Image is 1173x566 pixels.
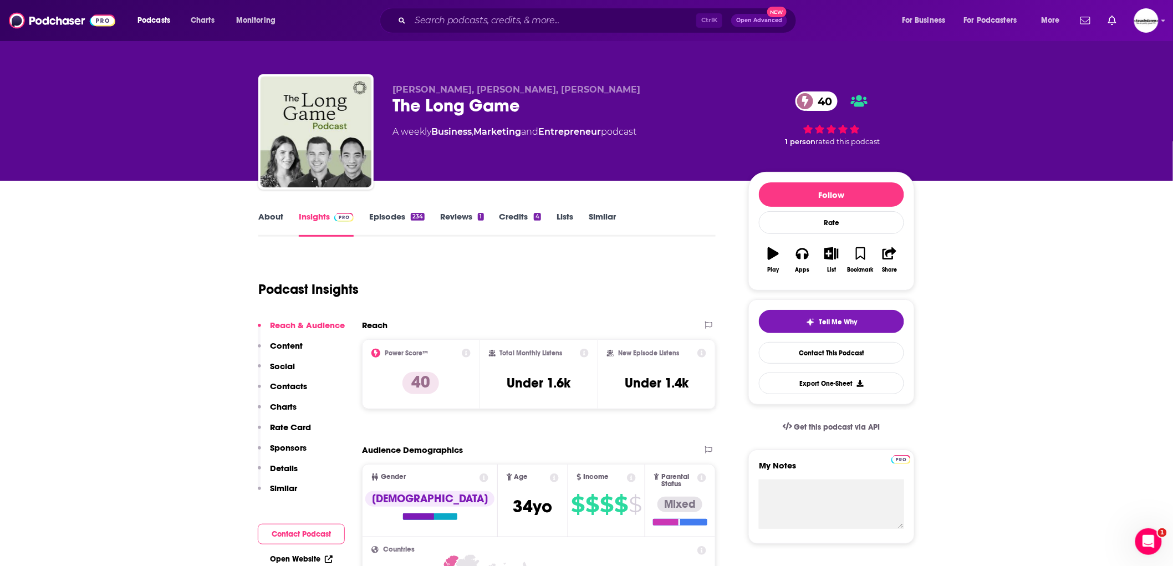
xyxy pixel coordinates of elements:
button: Follow [759,182,904,207]
span: Ctrl K [696,13,722,28]
button: Details [258,463,298,483]
span: For Business [902,13,946,28]
span: Monitoring [236,13,276,28]
a: Pro website [891,453,911,464]
div: Search podcasts, credits, & more... [390,8,807,33]
iframe: Intercom live chat [1135,528,1162,555]
span: Charts [191,13,215,28]
span: $ [585,496,599,513]
button: Share [875,240,904,280]
a: Show notifications dropdown [1076,11,1095,30]
button: open menu [228,12,290,29]
div: 40 1 personrated this podcast [748,84,915,153]
label: My Notes [759,460,904,480]
a: Reviews1 [440,211,483,237]
span: Open Advanced [736,18,782,23]
p: 40 [402,372,439,394]
div: [DEMOGRAPHIC_DATA] [365,491,494,507]
a: Credits4 [499,211,541,237]
img: Podchaser Pro [334,213,354,222]
button: Export One-Sheet [759,373,904,394]
h1: Podcast Insights [258,281,359,298]
a: Charts [183,12,221,29]
p: Reach & Audience [270,320,345,330]
div: Share [882,267,897,273]
div: 4 [534,213,541,221]
input: Search podcasts, credits, & more... [410,12,696,29]
a: 40 [795,91,838,111]
a: The Long Game [261,77,371,187]
span: 40 [807,91,838,111]
a: Business [431,126,472,137]
p: Similar [270,483,297,493]
a: Marketing [473,126,521,137]
a: Episodes234 [369,211,425,237]
div: List [827,267,836,273]
div: A weekly podcast [392,125,636,139]
button: Play [759,240,788,280]
img: User Profile [1134,8,1159,33]
button: tell me why sparkleTell Me Why [759,310,904,333]
span: , [472,126,473,137]
span: $ [571,496,584,513]
div: Apps [795,267,810,273]
button: Social [258,361,295,381]
span: 34 yo [513,496,553,517]
a: About [258,211,283,237]
span: Parental Status [661,473,695,488]
button: Rate Card [258,422,311,442]
div: 1 [478,213,483,221]
img: tell me why sparkle [806,318,815,327]
button: List [817,240,846,280]
span: [PERSON_NAME], [PERSON_NAME], [PERSON_NAME] [392,84,640,95]
h2: New Episode Listens [618,349,679,357]
button: open menu [1033,12,1074,29]
span: rated this podcast [815,137,880,146]
button: Show profile menu [1134,8,1159,33]
span: Countries [383,546,415,553]
span: Podcasts [137,13,170,28]
button: Open AdvancedNew [731,14,787,27]
span: Gender [381,473,406,481]
div: 234 [411,213,425,221]
a: Open Website [270,554,333,564]
a: Lists [557,211,573,237]
button: Bookmark [846,240,875,280]
h2: Power Score™ [385,349,428,357]
span: $ [614,496,628,513]
h3: Under 1.4k [625,375,688,391]
button: Sponsors [258,442,307,463]
img: Podchaser Pro [891,455,911,464]
span: 1 [1158,528,1167,537]
button: Content [258,340,303,361]
button: Contact Podcast [258,524,345,544]
a: Contact This Podcast [759,342,904,364]
h2: Reach [362,320,387,330]
p: Contacts [270,381,307,391]
p: Details [270,463,298,473]
a: InsightsPodchaser Pro [299,211,354,237]
a: Get this podcast via API [774,414,889,441]
p: Charts [270,401,297,412]
p: Rate Card [270,422,311,432]
p: Social [270,361,295,371]
img: Podchaser - Follow, Share and Rate Podcasts [9,10,115,31]
button: open menu [957,12,1033,29]
span: New [767,7,787,17]
span: Age [514,473,528,481]
button: Reach & Audience [258,320,345,340]
h2: Total Monthly Listens [500,349,563,357]
div: Mixed [657,497,702,512]
button: open menu [130,12,185,29]
h3: Under 1.6k [507,375,570,391]
button: Charts [258,401,297,422]
button: Apps [788,240,817,280]
button: Contacts [258,381,307,401]
button: open menu [894,12,960,29]
div: Play [768,267,779,273]
span: 1 person [785,137,815,146]
button: Similar [258,483,297,503]
a: Show notifications dropdown [1104,11,1121,30]
span: and [521,126,538,137]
